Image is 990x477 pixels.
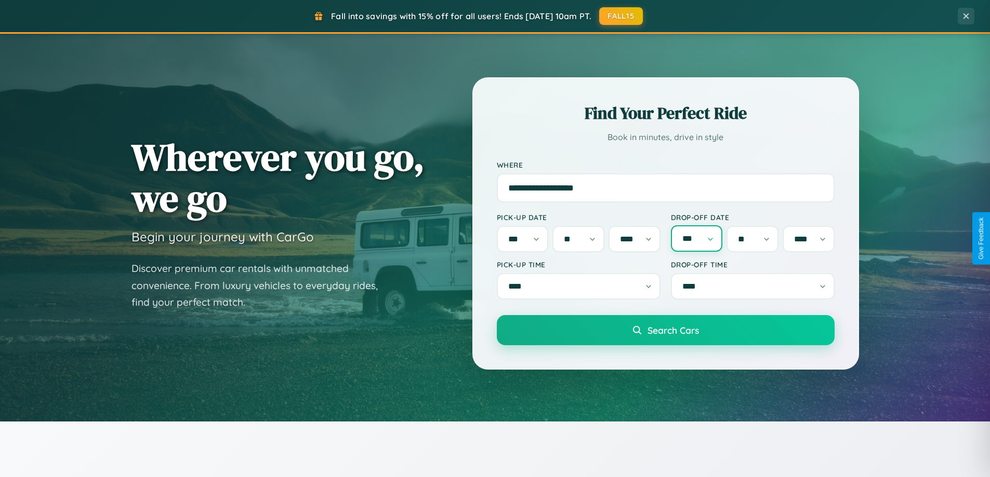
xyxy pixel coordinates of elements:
h3: Begin your journey with CarGo [131,229,314,244]
span: Fall into savings with 15% off for all users! Ends [DATE] 10am PT. [331,11,591,21]
button: Search Cars [497,315,835,345]
label: Where [497,160,835,169]
label: Drop-off Time [671,260,835,269]
label: Pick-up Date [497,213,661,222]
p: Discover premium car rentals with unmatched convenience. From luxury vehicles to everyday rides, ... [131,260,391,311]
label: Pick-up Time [497,260,661,269]
label: Drop-off Date [671,213,835,222]
h1: Wherever you go, we go [131,137,425,219]
button: FALL15 [599,7,643,25]
span: Search Cars [648,324,699,336]
p: Book in minutes, drive in style [497,130,835,145]
div: Give Feedback [978,217,985,260]
h2: Find Your Perfect Ride [497,102,835,125]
